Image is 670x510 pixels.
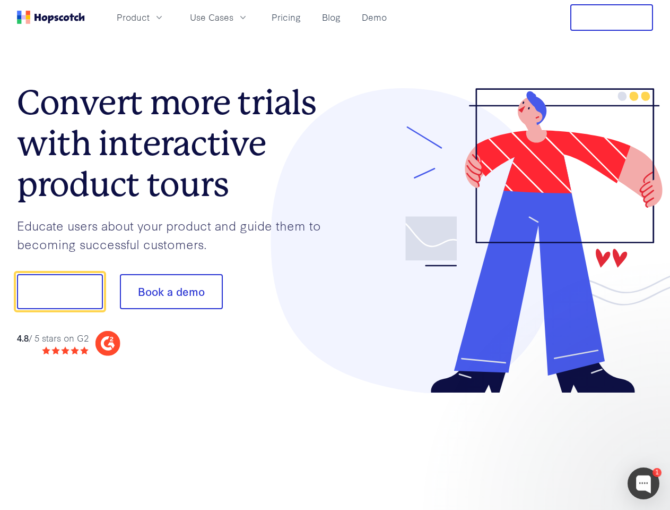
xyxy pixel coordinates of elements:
h1: Convert more trials with interactive product tours [17,82,335,205]
div: / 5 stars on G2 [17,331,89,345]
strong: 4.8 [17,331,29,344]
div: 1 [652,468,662,477]
button: Product [110,8,171,26]
a: Pricing [267,8,305,26]
button: Free Trial [570,4,653,31]
span: Product [117,11,150,24]
p: Educate users about your product and guide them to becoming successful customers. [17,216,335,253]
a: Blog [318,8,345,26]
a: Home [17,11,85,24]
a: Demo [358,8,391,26]
button: Show me! [17,274,103,309]
button: Use Cases [184,8,255,26]
button: Book a demo [120,274,223,309]
span: Use Cases [190,11,233,24]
